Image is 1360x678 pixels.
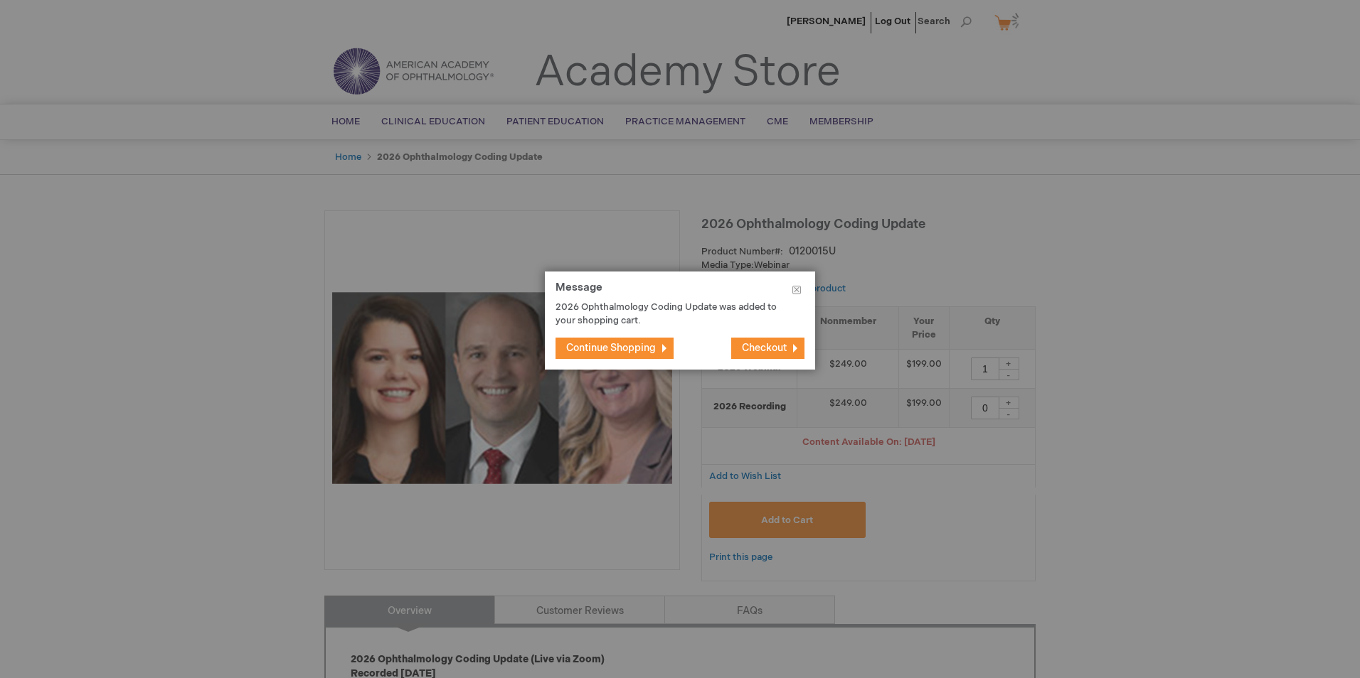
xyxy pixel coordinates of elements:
[556,338,674,359] button: Continue Shopping
[566,342,656,354] span: Continue Shopping
[556,282,804,301] h1: Message
[556,301,783,327] p: 2026 Ophthalmology Coding Update was added to your shopping cart.
[742,342,787,354] span: Checkout
[731,338,804,359] button: Checkout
